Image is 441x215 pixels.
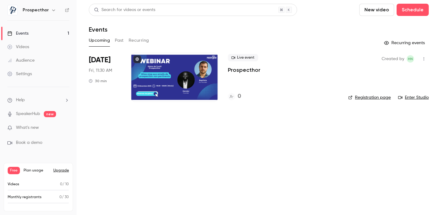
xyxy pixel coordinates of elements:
button: Recurring events [381,38,429,48]
span: hender Nkodia [407,55,414,63]
span: Help [16,97,25,103]
span: Book a demo [16,140,42,146]
button: Upcoming [89,36,110,45]
span: Free [8,167,20,174]
div: Videos [7,44,29,50]
a: Prospecthor [228,66,260,74]
h6: Prospecthor [23,7,49,13]
iframe: Noticeable Trigger [62,125,69,131]
button: New video [359,4,394,16]
p: Monthly registrants [8,194,42,200]
h4: 0 [238,92,241,101]
span: new [44,111,56,117]
a: SpeakerHub [16,111,40,117]
h1: Events [89,26,107,33]
span: Plan usage [24,168,50,173]
div: Search for videos or events [94,7,155,13]
span: Fri, 11:30 AM [89,67,112,74]
a: Registration page [348,94,391,101]
img: Prospecthor [8,5,17,15]
div: Audience [7,57,35,63]
button: Schedule [397,4,429,16]
a: Enter Studio [398,94,429,101]
div: 30 min [89,79,107,83]
p: / 10 [60,182,69,187]
span: Created by [382,55,404,63]
span: hN [408,55,413,63]
button: Upgrade [53,168,69,173]
div: Settings [7,71,32,77]
li: help-dropdown-opener [7,97,69,103]
span: 0 [60,182,62,186]
div: Events [7,30,28,36]
button: Recurring [129,36,149,45]
span: What's new [16,125,39,131]
div: Dec 12 Fri, 11:30 AM (Europe/Paris) [89,53,121,102]
a: 0 [228,92,241,101]
span: Live event [228,54,258,61]
span: 0 [59,195,62,199]
p: / 30 [59,194,69,200]
span: [DATE] [89,55,111,65]
button: Past [115,36,124,45]
p: Videos [8,182,19,187]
